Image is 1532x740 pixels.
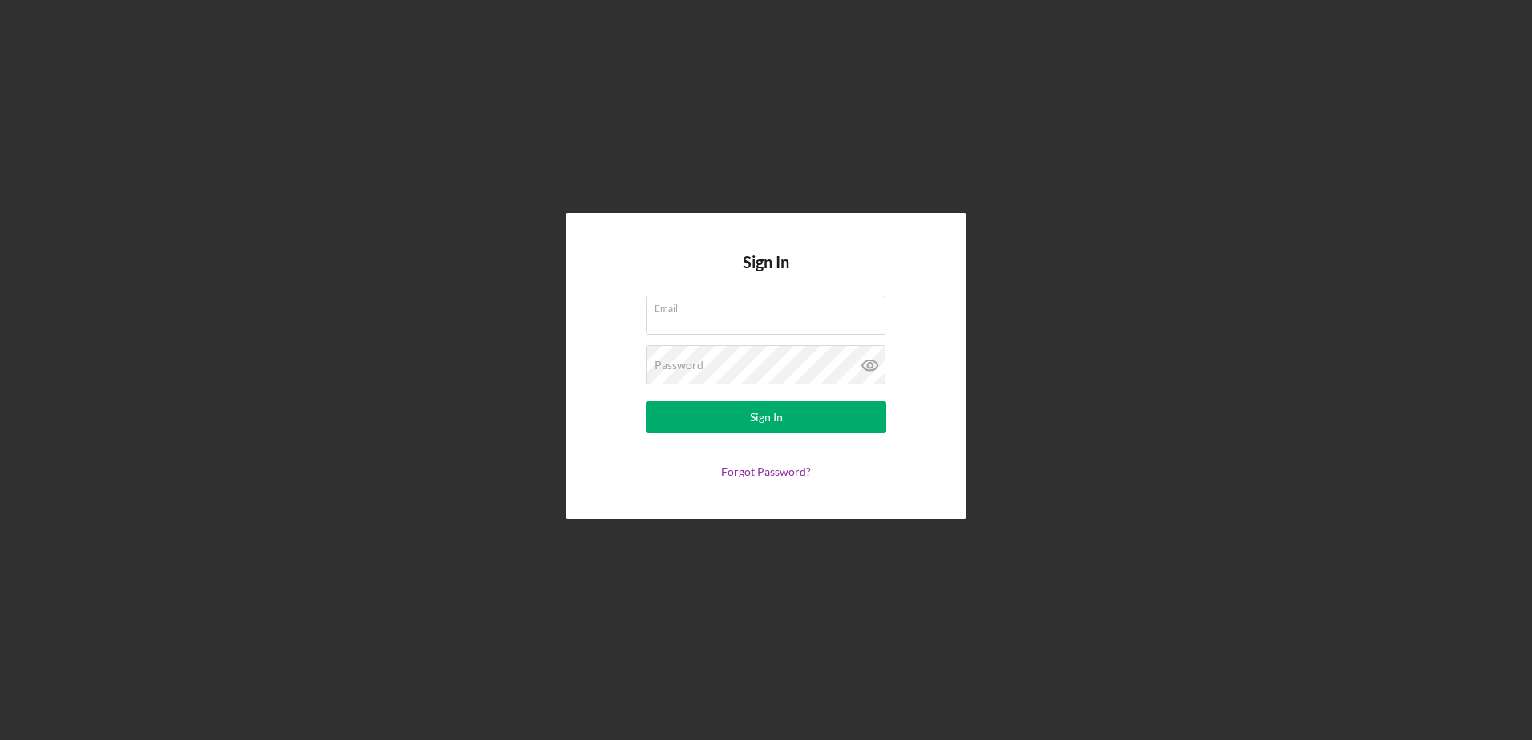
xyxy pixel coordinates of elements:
label: Password [655,359,704,372]
div: Sign In [750,401,783,433]
a: Forgot Password? [721,465,811,478]
h4: Sign In [743,253,789,296]
button: Sign In [646,401,886,433]
label: Email [655,296,885,314]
